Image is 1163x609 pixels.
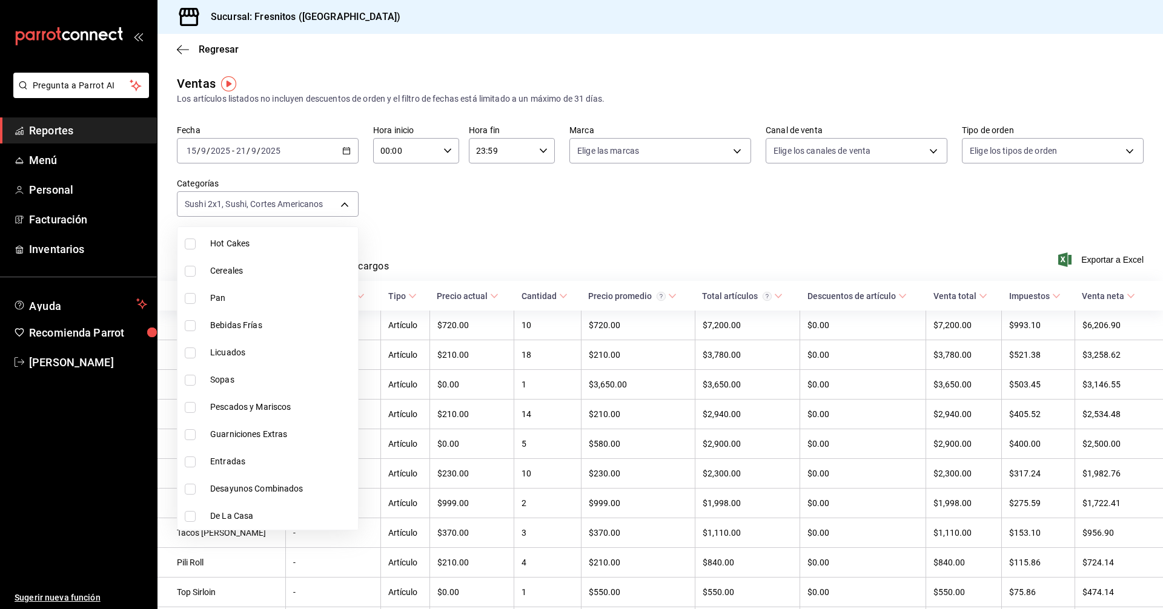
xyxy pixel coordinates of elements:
[210,346,353,359] span: Licuados
[210,510,353,522] span: De La Casa
[210,237,353,250] span: Hot Cakes
[221,76,236,91] img: Tooltip marker
[210,455,353,468] span: Entradas
[210,374,353,386] span: Sopas
[210,482,353,495] span: Desayunos Combinados
[210,428,353,441] span: Guarniciones Extras
[210,292,353,304] span: Pan
[210,319,353,332] span: Bebidas Frías
[210,401,353,413] span: Pescados y Mariscos
[210,265,353,277] span: Cereales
